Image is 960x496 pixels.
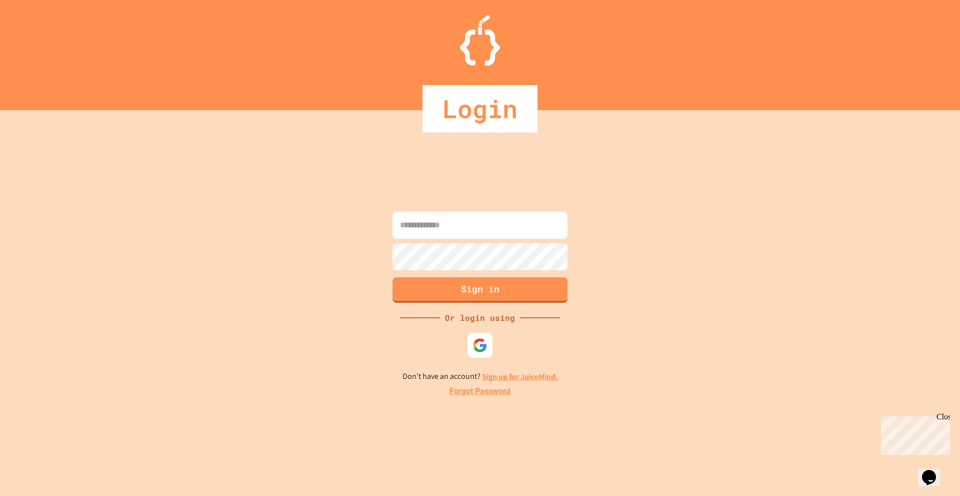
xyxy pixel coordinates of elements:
[482,371,558,382] a: Sign up for JuiceMind.
[449,385,510,397] a: Forgot Password
[422,85,537,133] div: Login
[440,312,520,324] div: Or login using
[918,456,950,486] iframe: chat widget
[460,15,500,66] img: Logo.svg
[402,370,558,383] p: Don't have an account?
[4,4,69,64] div: Chat with us now!Close
[472,338,487,353] img: google-icon.svg
[392,277,567,303] button: Sign in
[877,412,950,455] iframe: chat widget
